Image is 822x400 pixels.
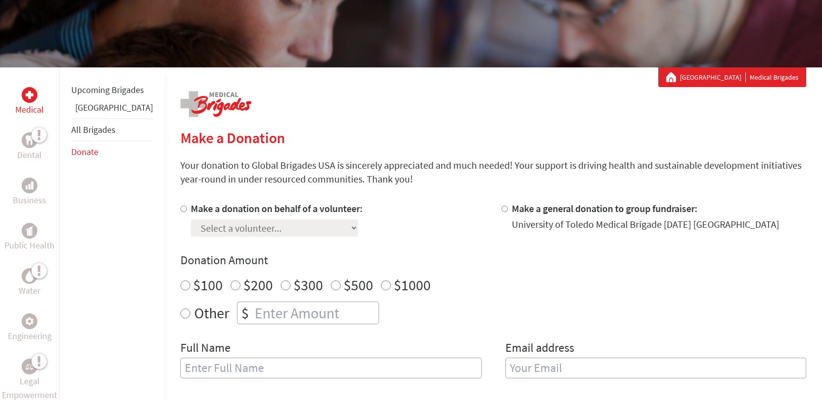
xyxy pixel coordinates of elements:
p: Public Health [4,239,55,252]
img: Business [26,182,33,189]
label: Email address [505,340,574,358]
a: Donate [71,146,98,157]
p: Engineering [8,329,52,343]
div: Medical Brigades [666,72,798,82]
div: Medical [22,87,37,103]
li: Donate [71,141,153,163]
label: $300 [294,276,323,294]
img: logo-medical.png [180,91,251,117]
p: Your donation to Global Brigades USA is sincerely appreciated and much needed! Your support is dr... [180,158,806,186]
a: BusinessBusiness [13,178,46,207]
label: Make a general donation to group fundraiser: [512,202,698,215]
label: $100 [193,276,223,294]
div: Business [22,178,37,193]
div: Engineering [22,313,37,329]
li: All Brigades [71,119,153,141]
h2: Make a Donation [180,129,806,147]
li: Guatemala [71,101,153,119]
a: Public HealthPublic Health [4,223,55,252]
img: Engineering [26,317,33,325]
p: Water [19,284,40,298]
h4: Donation Amount [180,252,806,268]
input: Your Email [505,358,807,378]
a: Upcoming Brigades [71,84,144,95]
img: Water [26,270,33,281]
label: $500 [344,276,373,294]
a: All Brigades [71,124,116,135]
div: Water [22,268,37,284]
a: MedicalMedical [15,87,44,117]
img: Medical [26,91,33,99]
input: Enter Full Name [180,358,482,378]
img: Dental [26,135,33,145]
p: Dental [17,148,42,162]
p: Medical [15,103,44,117]
a: WaterWater [19,268,40,298]
p: Business [13,193,46,207]
a: EngineeringEngineering [8,313,52,343]
li: Upcoming Brigades [71,79,153,101]
a: DentalDental [17,132,42,162]
div: $ [237,302,253,324]
a: [GEOGRAPHIC_DATA] [680,72,746,82]
img: Legal Empowerment [26,364,33,369]
label: Full Name [180,340,231,358]
img: Public Health [26,226,33,236]
label: Other [194,302,229,324]
a: [GEOGRAPHIC_DATA] [75,102,153,113]
div: Legal Empowerment [22,359,37,374]
label: Make a donation on behalf of a volunteer: [191,202,363,215]
div: University of Toledo Medical Brigade [DATE] [GEOGRAPHIC_DATA] [512,217,779,231]
input: Enter Amount [253,302,379,324]
div: Public Health [22,223,37,239]
label: $200 [243,276,273,294]
label: $1000 [394,276,431,294]
div: Dental [22,132,37,148]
